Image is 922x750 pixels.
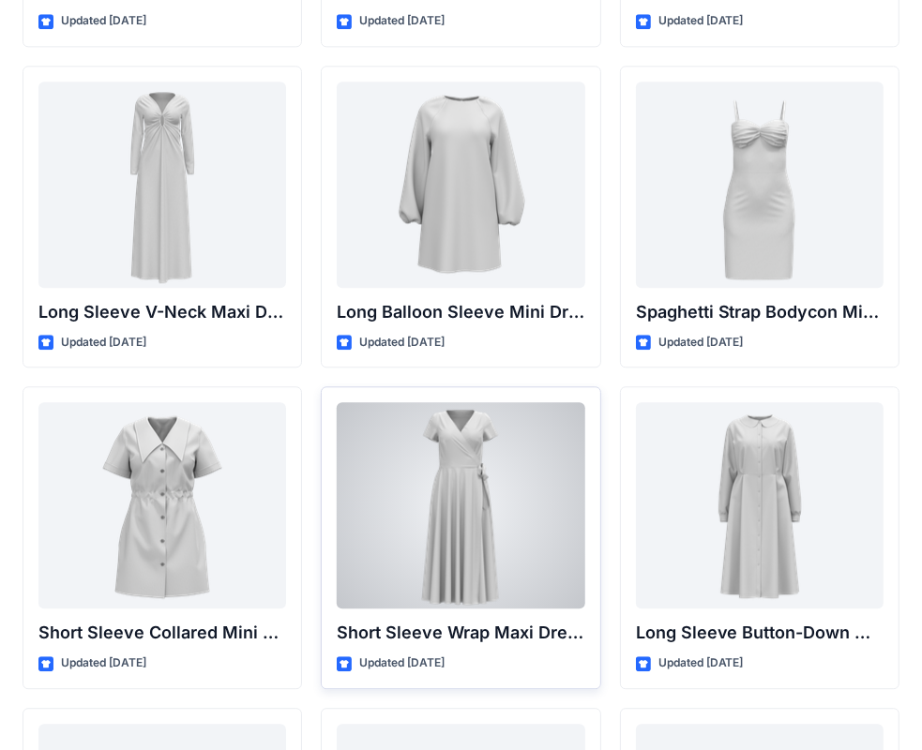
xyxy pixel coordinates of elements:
p: Long Sleeve V-Neck Maxi Dress with Twisted Detail [38,299,286,325]
p: Short Sleeve Collared Mini Dress with Drawstring Waist [38,620,286,646]
a: Long Sleeve V-Neck Maxi Dress with Twisted Detail [38,82,286,288]
p: Spaghetti Strap Bodycon Mini Dress with Bust Detail [636,299,884,325]
p: Updated [DATE] [359,653,445,673]
a: Long Sleeve Button-Down Midi Dress [636,402,884,608]
a: Short Sleeve Wrap Maxi Dress [337,402,584,608]
a: Short Sleeve Collared Mini Dress with Drawstring Waist [38,402,286,608]
p: Updated [DATE] [359,333,445,352]
p: Updated [DATE] [658,333,744,352]
p: Updated [DATE] [359,11,445,31]
p: Long Balloon Sleeve Mini Dress [337,299,584,325]
p: Long Sleeve Button-Down Midi Dress [636,620,884,646]
p: Short Sleeve Wrap Maxi Dress [337,620,584,646]
a: Spaghetti Strap Bodycon Mini Dress with Bust Detail [636,82,884,288]
a: Long Balloon Sleeve Mini Dress [337,82,584,288]
p: Updated [DATE] [658,653,744,673]
p: Updated [DATE] [658,11,744,31]
p: Updated [DATE] [61,11,146,31]
p: Updated [DATE] [61,653,146,673]
p: Updated [DATE] [61,333,146,352]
